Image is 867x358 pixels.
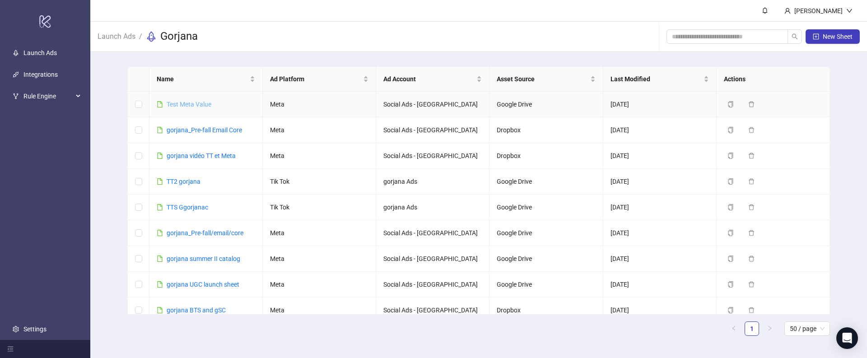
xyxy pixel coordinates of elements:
span: copy [727,230,734,236]
td: Social Ads - [GEOGRAPHIC_DATA] [376,117,489,143]
span: copy [727,101,734,107]
a: Settings [23,325,47,333]
td: [DATE] [603,143,717,169]
span: 50 / page [790,322,825,335]
span: user [784,8,791,14]
span: Ad Account [383,74,475,84]
td: gorjana Ads [376,169,489,195]
span: search [792,33,798,40]
span: delete [748,230,755,236]
span: copy [727,153,734,159]
td: Google Drive [489,272,603,298]
span: bell [762,7,768,14]
td: Meta [263,272,376,298]
span: Asset Source [497,74,588,84]
span: right [767,325,773,331]
a: Launch Ads [23,49,57,56]
h3: Gorjana [160,29,198,44]
th: Ad Platform [263,67,376,92]
span: rocket [146,31,157,42]
td: [DATE] [603,298,717,323]
a: gorjana BTS and gSC [167,307,226,314]
td: Meta [263,117,376,143]
span: left [731,325,736,331]
span: down [846,8,853,14]
td: Meta [263,298,376,323]
div: Page Size [784,321,830,336]
span: delete [748,101,755,107]
td: [DATE] [603,117,717,143]
td: Social Ads - [GEOGRAPHIC_DATA] [376,92,489,117]
span: file [157,178,163,185]
td: Tik Tok [263,195,376,220]
td: Google Drive [489,195,603,220]
a: TTS Ggorjanac [167,204,208,211]
span: menu-fold [7,346,14,352]
th: Last Modified [603,67,717,92]
a: gorjana_Pre-fall/email/core [167,229,243,237]
td: Social Ads - [GEOGRAPHIC_DATA] [376,272,489,298]
td: Dropbox [489,143,603,169]
span: delete [748,307,755,313]
span: copy [727,307,734,313]
a: TT2 gorjana [167,178,200,185]
td: Meta [263,92,376,117]
span: New Sheet [823,33,853,40]
a: Integrations [23,71,58,78]
a: gorjana_Pre-fall Email Core [167,126,242,134]
td: Dropbox [489,298,603,323]
button: New Sheet [806,29,860,44]
td: Google Drive [489,169,603,195]
td: Social Ads - [GEOGRAPHIC_DATA] [376,246,489,272]
span: fork [13,93,19,99]
td: Meta [263,246,376,272]
span: file [157,127,163,133]
span: Rule Engine [23,87,73,105]
th: Actions [717,67,830,92]
span: delete [748,204,755,210]
li: / [139,29,142,44]
span: delete [748,127,755,133]
a: 1 [745,322,759,335]
td: [DATE] [603,92,717,117]
td: Google Drive [489,220,603,246]
span: copy [727,204,734,210]
button: right [763,321,777,336]
td: Social Ads - [GEOGRAPHIC_DATA] [376,298,489,323]
td: Meta [263,220,376,246]
td: Google Drive [489,92,603,117]
td: [DATE] [603,272,717,298]
div: [PERSON_NAME] [791,6,846,16]
span: delete [748,153,755,159]
span: Name [157,74,248,84]
a: Launch Ads [96,31,137,41]
td: Google Drive [489,246,603,272]
th: Name [149,67,263,92]
td: [DATE] [603,246,717,272]
span: delete [748,256,755,262]
span: Ad Platform [270,74,361,84]
td: gorjana Ads [376,195,489,220]
span: Last Modified [611,74,702,84]
span: file [157,153,163,159]
span: delete [748,281,755,288]
td: Dropbox [489,117,603,143]
td: Tik Tok [263,169,376,195]
td: Social Ads - [GEOGRAPHIC_DATA] [376,143,489,169]
div: Open Intercom Messenger [836,327,858,349]
th: Ad Account [376,67,489,92]
span: file [157,281,163,288]
a: gorjana UGC launch sheet [167,281,239,288]
span: file [157,307,163,313]
span: plus-square [813,33,819,40]
span: copy [727,281,734,288]
li: Previous Page [727,321,741,336]
th: Asset Source [489,67,603,92]
button: left [727,321,741,336]
span: file [157,256,163,262]
span: copy [727,256,734,262]
li: Next Page [763,321,777,336]
span: copy [727,127,734,133]
td: Meta [263,143,376,169]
